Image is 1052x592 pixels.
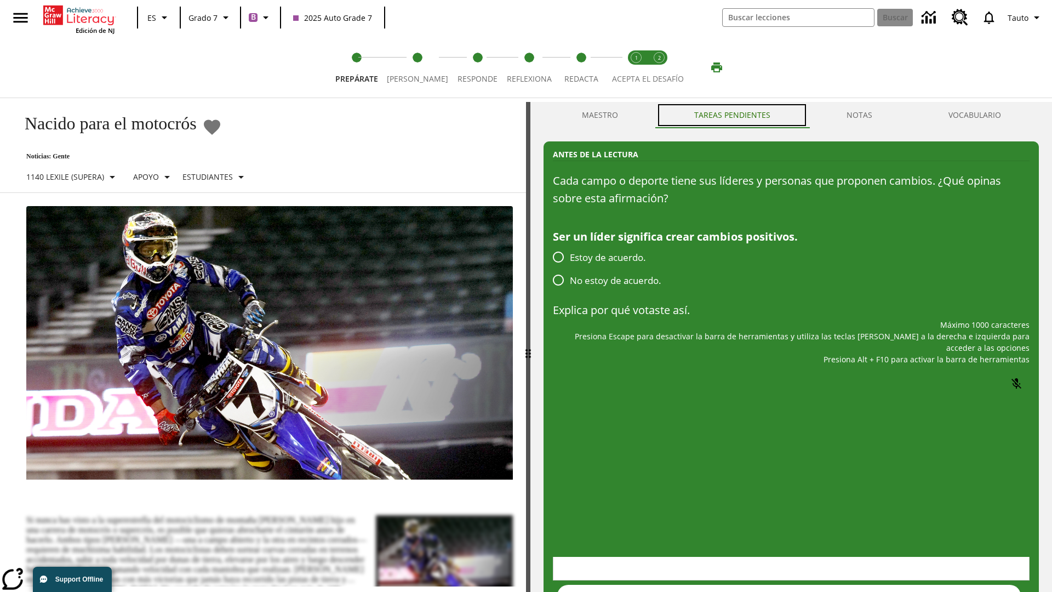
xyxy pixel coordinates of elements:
[178,167,252,187] button: Seleccionar estudiante
[530,102,1052,592] div: activity
[570,251,646,265] span: Estoy de acuerdo.
[526,102,530,592] div: Pulsa la tecla de intro o la barra espaciadora y luego presiona las flechas de derecha e izquierd...
[182,171,233,183] p: Estudiantes
[335,73,378,84] span: Prepárate
[202,117,222,136] button: Añadir a mis Favoritas - Nacido para el motocrós
[544,102,656,128] button: Maestro
[76,26,115,35] span: Edición de NJ
[1003,371,1030,397] button: Haga clic para activar la función de reconocimiento de voz
[1003,8,1048,27] button: Perfil/Configuración
[141,8,176,27] button: Lenguaje: ES, Selecciona un idioma
[43,3,115,35] div: Portada
[553,354,1030,365] p: Presiona Alt + F10 para activar la barra de herramientas
[184,8,237,27] button: Grado: Grado 7, Elige un grado
[910,102,1039,128] button: VOCABULARIO
[1008,12,1028,24] span: Tauto
[458,73,498,84] span: Responde
[643,37,675,98] button: Acepta el desafío contesta step 2 of 2
[553,301,1030,319] p: Explica por qué votaste así.
[26,171,104,183] p: 1140 Lexile (Supera)
[129,167,178,187] button: Tipo de apoyo, Apoyo
[4,2,37,34] button: Abrir el menú lateral
[945,3,975,32] a: Centro de recursos, Se abrirá en una pestaña nueva.
[327,37,387,98] button: Prepárate step 1 of 5
[552,37,610,98] button: Redacta step 5 of 5
[133,171,159,183] p: Apoyo
[498,37,561,98] button: Reflexiona step 4 of 5
[244,8,277,27] button: Boost El color de la clase es morado/púrpura. Cambiar el color de la clase.
[808,102,910,128] button: NOTAS
[564,73,598,84] span: Redacta
[570,274,661,288] span: No estoy de acuerdo.
[553,331,1030,354] p: Presiona Escape para desactivar la barra de herramientas y utiliza las teclas [PERSON_NAME] a la ...
[22,167,123,187] button: Seleccione Lexile, 1140 Lexile (Supera)
[553,149,638,161] h2: Antes de la lectura
[553,228,1030,246] div: Ser un líder significa crear cambios positivos.
[507,73,552,84] span: Reflexiona
[612,73,684,84] span: ACEPTA EL DESAFÍO
[293,12,372,24] span: 2025 Auto Grade 7
[658,54,661,61] text: 2
[553,172,1030,207] p: Cada campo o deporte tiene sus líderes y personas que proponen cambios. ¿Qué opinas sobre esta af...
[378,37,457,98] button: Lee step 2 of 5
[13,113,197,134] h1: Nacido para el motocrós
[33,567,112,592] button: Support Offline
[26,206,513,480] img: El corredor de motocrós James Stewart vuela por los aires en su motocicleta de montaña
[915,3,945,33] a: Centro de información
[975,3,1003,32] a: Notificaciones
[620,37,652,98] button: Acepta el desafío lee step 1 of 2
[13,152,252,161] p: Noticias: Gente
[699,58,734,77] button: Imprimir
[635,54,638,61] text: 1
[147,12,156,24] span: ES
[553,246,670,292] div: poll
[553,319,1030,331] p: Máximo 1000 caracteres
[544,102,1039,128] div: Instructional Panel Tabs
[387,73,448,84] span: [PERSON_NAME]
[656,102,808,128] button: TAREAS PENDIENTES
[55,576,103,583] span: Support Offline
[723,9,874,26] input: Buscar campo
[448,37,507,98] button: Responde step 3 of 5
[4,9,160,19] body: Explica por qué votaste así. Máximo 1000 caracteres Presiona Alt + F10 para activar la barra de h...
[188,12,218,24] span: Grado 7
[251,10,256,24] span: B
